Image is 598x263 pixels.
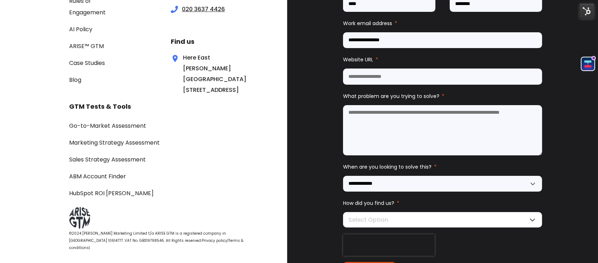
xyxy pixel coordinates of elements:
[171,36,253,47] h3: Find us
[69,231,226,243] span: ©2024 [PERSON_NAME] Marketing Limited t/a ARISE GTM is a registered company in [GEOGRAPHIC_DATA] ...
[19,42,25,47] img: tab_domain_overview_orange.svg
[171,52,229,95] div: Here East [PERSON_NAME] [GEOGRAPHIC_DATA][STREET_ADDRESS]
[69,155,146,164] a: Sales Strategy Assessment
[343,199,394,207] span: How did you find us?
[202,238,227,243] a: Privacy policy
[11,11,17,17] img: logo_orange.svg
[69,138,160,147] a: Marketing Strategy Assessment
[182,5,225,13] a: 020 3637 4426
[69,101,253,112] h3: GTM Tests & Tools
[343,234,435,256] iframe: reCAPTCHA
[69,25,92,33] a: AI Policy
[343,20,392,27] span: Work email address
[69,120,253,199] div: Navigation Menu
[71,42,77,47] img: tab_keywords_by_traffic_grey.svg
[343,93,439,100] span: What problem are you trying to solve?
[11,19,17,24] img: website_grey.svg
[20,11,35,17] div: v 4.0.25
[69,189,154,197] a: HubSpot ROI [PERSON_NAME]
[69,122,146,130] a: Go-to-Market Assessment
[69,230,253,252] div: |
[69,76,81,84] a: Blog
[343,56,373,63] span: Website URL
[69,42,104,50] a: ARISE™ GTM
[69,172,126,180] a: ABM Account Finder
[19,19,79,24] div: Domain: [DOMAIN_NAME]
[227,238,228,243] span: |
[69,59,105,67] a: Case Studies
[343,212,542,227] div: Select Option
[79,42,121,47] div: Keywords by Traffic
[343,163,431,170] span: When are you looking to solve this?
[579,4,594,19] img: HubSpot Tools Menu Toggle
[69,207,90,229] img: ARISE GTM logo grey
[27,42,64,47] div: Domain Overview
